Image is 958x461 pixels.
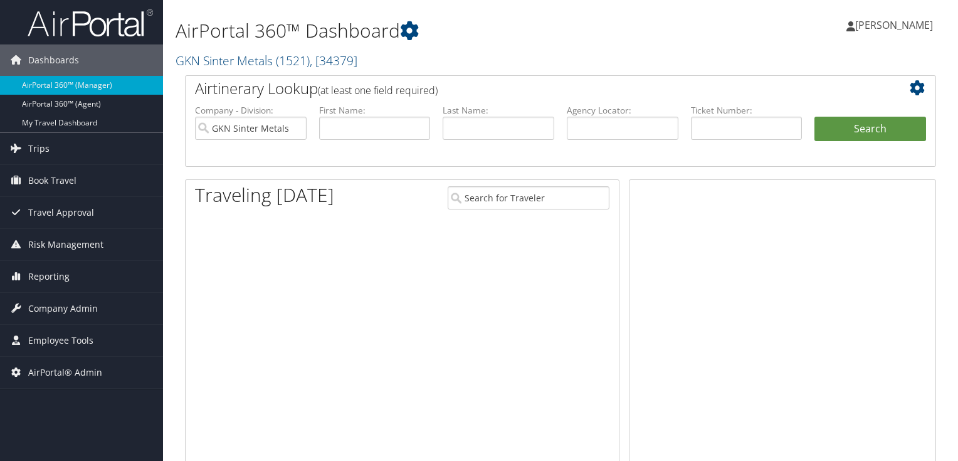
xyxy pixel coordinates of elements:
[28,229,103,260] span: Risk Management
[195,182,334,208] h1: Traveling [DATE]
[855,18,933,32] span: [PERSON_NAME]
[276,52,310,69] span: ( 1521 )
[28,293,98,324] span: Company Admin
[567,104,678,117] label: Agency Locator:
[318,83,438,97] span: (at least one field required)
[28,133,50,164] span: Trips
[28,8,153,38] img: airportal-logo.png
[176,52,357,69] a: GKN Sinter Metals
[443,104,554,117] label: Last Name:
[310,52,357,69] span: , [ 34379 ]
[28,165,76,196] span: Book Travel
[176,18,689,44] h1: AirPortal 360™ Dashboard
[814,117,926,142] button: Search
[195,78,863,99] h2: Airtinerary Lookup
[28,261,70,292] span: Reporting
[28,45,79,76] span: Dashboards
[846,6,945,44] a: [PERSON_NAME]
[28,325,93,356] span: Employee Tools
[28,357,102,388] span: AirPortal® Admin
[319,104,431,117] label: First Name:
[195,104,307,117] label: Company - Division:
[691,104,803,117] label: Ticket Number:
[448,186,609,209] input: Search for Traveler
[28,197,94,228] span: Travel Approval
